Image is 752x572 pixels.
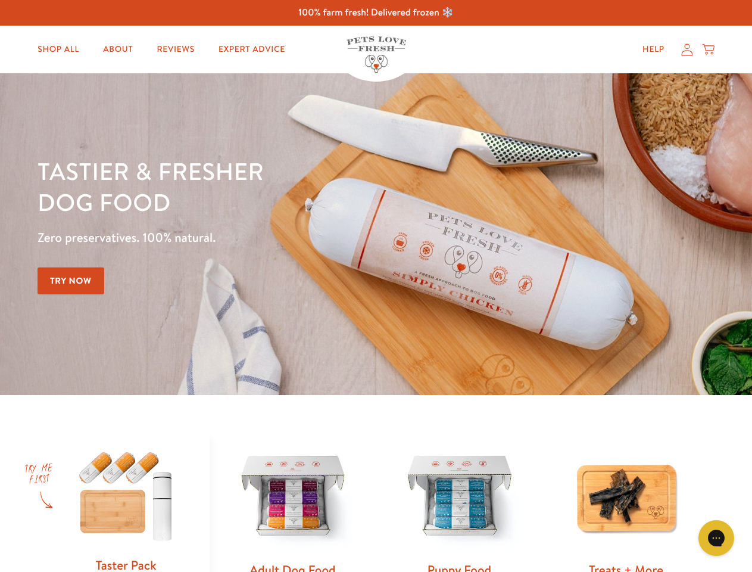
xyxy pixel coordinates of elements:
[38,268,104,294] a: Try Now
[93,38,142,61] a: About
[633,38,674,61] a: Help
[38,227,489,248] p: Zero preservatives. 100% natural.
[147,38,204,61] a: Reviews
[209,38,295,61] a: Expert Advice
[38,156,489,217] h1: Tastier & fresher dog food
[28,38,89,61] a: Shop All
[692,516,740,560] iframe: Gorgias live chat messenger
[347,36,406,73] img: Pets Love Fresh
